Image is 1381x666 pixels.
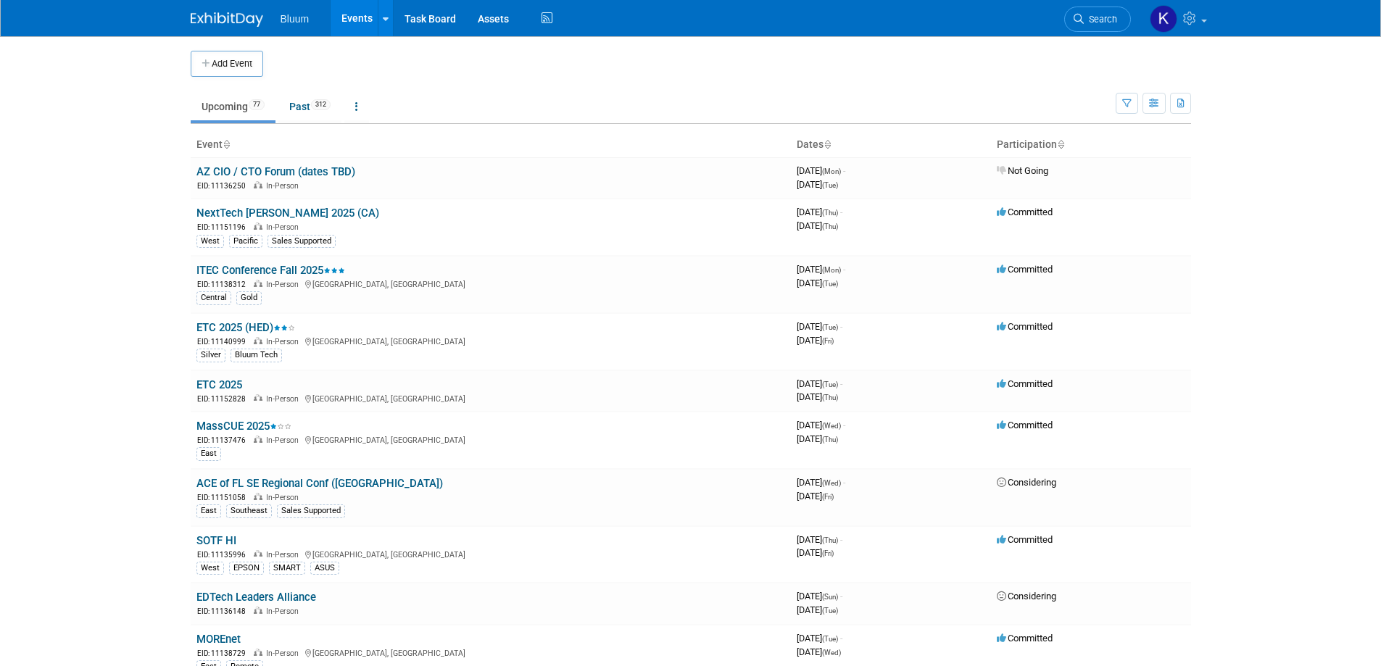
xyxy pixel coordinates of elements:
[997,378,1053,389] span: Committed
[843,264,845,275] span: -
[266,222,303,232] span: In-Person
[223,138,230,150] a: Sort by Event Name
[196,264,345,277] a: ITEC Conference Fall 2025
[191,12,263,27] img: ExhibitDay
[840,378,842,389] span: -
[843,420,845,430] span: -
[254,394,262,401] img: In-Person Event
[822,436,838,444] span: (Thu)
[822,337,834,345] span: (Fri)
[231,349,282,362] div: Bluum Tech
[822,380,838,388] span: (Tue)
[196,504,221,517] div: East
[254,337,262,344] img: In-Person Event
[196,321,295,334] a: ETC 2025 (HED)
[196,235,224,248] div: West
[197,551,252,559] span: EID: 11135996
[196,477,443,490] a: ACE of FL SE Regional Conf ([GEOGRAPHIC_DATA])
[266,550,303,559] span: In-Person
[254,181,262,188] img: In-Person Event
[822,549,834,557] span: (Fri)
[196,335,785,347] div: [GEOGRAPHIC_DATA], [GEOGRAPHIC_DATA]
[266,337,303,346] span: In-Person
[197,395,252,403] span: EID: 11152828
[266,181,303,191] span: In-Person
[797,207,842,217] span: [DATE]
[822,479,841,487] span: (Wed)
[278,93,341,120] a: Past312
[266,493,303,502] span: In-Person
[797,378,842,389] span: [DATE]
[997,420,1053,430] span: Committed
[840,534,842,545] span: -
[822,280,838,288] span: (Tue)
[196,392,785,404] div: [GEOGRAPHIC_DATA], [GEOGRAPHIC_DATA]
[843,477,845,488] span: -
[797,604,838,615] span: [DATE]
[196,548,785,560] div: [GEOGRAPHIC_DATA], [GEOGRAPHIC_DATA]
[991,133,1191,157] th: Participation
[822,607,838,615] span: (Tue)
[797,646,841,657] span: [DATE]
[236,291,262,304] div: Gold
[822,635,838,643] span: (Tue)
[797,391,838,402] span: [DATE]
[797,534,842,545] span: [DATE]
[797,220,838,231] span: [DATE]
[797,264,845,275] span: [DATE]
[197,649,252,657] span: EID: 11138729
[196,378,242,391] a: ETC 2025
[196,278,785,290] div: [GEOGRAPHIC_DATA], [GEOGRAPHIC_DATA]
[997,591,1056,602] span: Considering
[254,550,262,557] img: In-Person Event
[797,433,838,444] span: [DATE]
[843,165,845,176] span: -
[197,607,252,615] span: EID: 11136148
[822,394,838,401] span: (Thu)
[226,504,272,517] div: Southeast
[254,280,262,287] img: In-Person Event
[196,591,316,604] a: EDTech Leaders Alliance
[266,649,303,658] span: In-Person
[266,436,303,445] span: In-Person
[1084,14,1117,25] span: Search
[997,165,1048,176] span: Not Going
[268,235,336,248] div: Sales Supported
[797,335,834,346] span: [DATE]
[797,591,842,602] span: [DATE]
[254,649,262,656] img: In-Person Event
[997,321,1053,332] span: Committed
[997,207,1053,217] span: Committed
[266,280,303,289] span: In-Person
[197,436,252,444] span: EID: 11137476
[196,534,236,547] a: SOTF HI
[840,633,842,644] span: -
[797,477,845,488] span: [DATE]
[196,420,291,433] a: MassCUE 2025
[997,477,1056,488] span: Considering
[1064,7,1131,32] a: Search
[797,165,845,176] span: [DATE]
[196,291,231,304] div: Central
[840,207,842,217] span: -
[197,280,252,288] span: EID: 11138312
[997,264,1053,275] span: Committed
[822,593,838,601] span: (Sun)
[197,338,252,346] span: EID: 11140999
[197,223,252,231] span: EID: 11151196
[797,491,834,501] span: [DATE]
[840,321,842,332] span: -
[797,278,838,288] span: [DATE]
[797,179,838,190] span: [DATE]
[196,349,225,362] div: Silver
[310,562,339,575] div: ASUS
[840,591,842,602] span: -
[266,394,303,404] span: In-Person
[196,433,785,446] div: [GEOGRAPHIC_DATA], [GEOGRAPHIC_DATA]
[191,133,791,157] th: Event
[191,51,263,77] button: Add Event
[266,607,303,616] span: In-Person
[822,209,838,217] span: (Thu)
[229,562,264,575] div: EPSON
[797,321,842,332] span: [DATE]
